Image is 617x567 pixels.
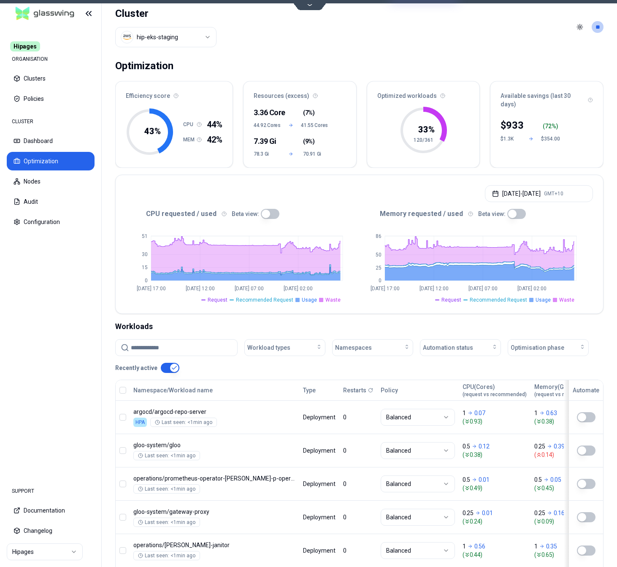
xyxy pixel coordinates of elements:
p: kube-janitor [133,541,295,549]
span: 7% [305,108,313,117]
p: 0.56 [474,542,485,551]
span: ( ) [303,108,314,117]
p: 72 [545,122,552,130]
span: (request vs recommended) [534,391,598,398]
span: ( 0.93 ) [463,417,527,426]
button: Changelog [7,521,95,540]
tspan: 30 [142,251,148,257]
div: Workloads [115,321,603,332]
p: 0.05 [550,475,561,484]
span: 42% [207,134,222,146]
tspan: [DATE] 02:00 [284,286,313,292]
p: 1 [534,542,538,551]
span: Request [208,297,227,303]
p: 0.07 [474,409,485,417]
span: ( 0.49 ) [463,484,527,492]
span: (request vs recommended) [463,391,527,398]
h1: MEM [183,136,197,143]
div: $1.3K [501,135,521,142]
button: [DATE]-[DATE]GMT+10 [485,185,593,202]
span: Waste [325,297,341,303]
div: Last seen: <1min ago [138,552,195,559]
p: 0.5 [534,475,542,484]
div: ( %) [543,122,562,130]
span: ( 0.24 ) [463,517,527,526]
button: Memory(Gi)(request vs recommended) [534,382,598,399]
tspan: 0 [145,278,148,283]
p: 0.63 [546,409,557,417]
p: 1 [463,409,466,417]
span: Automation status [423,343,473,352]
span: ( 0.44 ) [463,551,527,559]
p: 0.35 [546,542,557,551]
div: CPU requested / used [126,209,360,219]
div: 7.39 Gi [254,135,279,147]
p: 0.01 [479,475,490,484]
tspan: [DATE] 02:00 [517,286,547,292]
span: Usage [536,297,551,303]
p: 1 [463,542,466,551]
div: CLUSTER [7,113,95,130]
span: Optimisation phase [511,343,564,352]
div: ORGANISATION [7,51,95,67]
span: Hipages [10,41,40,51]
p: gloo [133,441,295,449]
tspan: 15 [142,265,148,270]
div: 0 [343,546,373,555]
p: 0.12 [479,442,490,451]
tspan: [DATE] 17:00 [137,286,166,292]
button: Type [303,382,316,399]
tspan: [DATE] 12:00 [186,286,215,292]
p: gateway-proxy [133,508,295,516]
div: Last seen: <1min ago [138,519,195,526]
p: 0.16 [554,509,565,517]
span: ( 0.38 ) [463,451,527,459]
p: prometheus-operator-kube-p-operator [133,474,295,483]
span: ( 0.14 ) [534,451,598,459]
p: 1 [534,409,538,417]
tspan: 43 % [144,126,161,136]
span: 9% [305,137,313,146]
span: Waste [559,297,574,303]
span: Namespaces [335,343,372,352]
span: ( ) [303,137,314,146]
div: Memory requested / used [360,209,593,219]
p: 0.5 [463,442,470,451]
p: 933 [506,119,524,132]
div: Deployment [303,413,336,421]
div: Deployment [303,446,336,455]
span: 44% [207,119,222,130]
tspan: 86 [376,233,382,239]
span: Recommended Request [470,297,527,303]
div: Deployment [303,480,336,488]
tspan: [DATE] 07:00 [468,286,498,292]
p: 0.01 [482,509,493,517]
span: Recommended Request [236,297,293,303]
div: hip-eks-staging [137,33,178,41]
p: Beta view: [478,210,506,218]
div: CPU(Cores) [463,383,527,398]
div: 0 [343,480,373,488]
button: Optimisation phase [508,339,589,356]
div: Automate [573,386,599,394]
span: ( 0.38 ) [534,417,598,426]
div: Policy [381,386,455,394]
p: 0.39 [554,442,565,451]
span: Workload types [247,343,290,352]
span: ( 0.45 ) [534,484,598,492]
p: Restarts [343,386,366,394]
div: 0 [343,413,373,421]
div: HPA enabled. [133,418,147,427]
button: Automation status [420,339,501,356]
button: Workload types [244,339,325,356]
button: Dashboard [7,132,95,150]
div: Last seen: <1min ago [155,419,212,426]
p: 0.25 [534,509,545,517]
div: Efficiency score [116,81,233,105]
div: Deployment [303,513,336,521]
div: Optimization [115,57,173,74]
img: GlassWing [12,4,78,24]
span: ( 0.65 ) [534,551,598,559]
div: 3.36 Core [254,107,279,119]
tspan: [DATE] 07:00 [235,286,264,292]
